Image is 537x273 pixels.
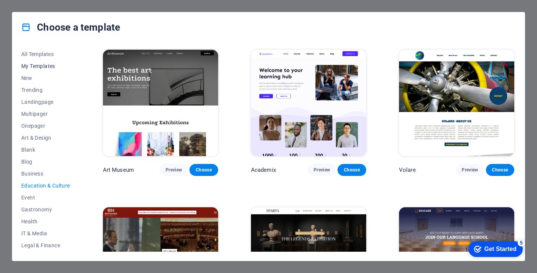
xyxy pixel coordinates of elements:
span: Blank [21,147,70,153]
button: IT & Media [21,227,70,239]
button: Business [21,168,70,180]
button: Education & Culture [21,180,70,192]
img: Art Museum [103,50,218,156]
span: Multipager [21,111,70,117]
button: Art & Design [21,132,70,144]
span: Preview [314,167,330,173]
img: Academix [251,50,366,156]
p: Art Museum [103,166,134,174]
button: New [21,72,70,84]
span: Landingpage [21,99,70,105]
span: Onepager [21,123,70,129]
span: Choose [492,167,508,173]
button: Blog [21,156,70,168]
button: Onepager [21,120,70,132]
p: Academix [251,166,276,174]
button: Gastronomy [21,204,70,215]
button: Legal & Finance [21,239,70,251]
button: Preview [160,164,188,176]
div: Get Started [22,8,54,15]
button: Health [21,215,70,227]
button: Non-Profit [21,251,70,263]
span: Legal & Finance [21,242,70,248]
span: Choose [195,167,212,173]
span: Health [21,218,70,224]
button: Blank [21,144,70,156]
button: My Templates [21,60,70,72]
button: Preview [308,164,336,176]
span: Event [21,195,70,201]
p: Volare [399,166,416,174]
span: My Templates [21,63,70,69]
button: Multipager [21,108,70,120]
span: New [21,75,70,81]
button: Choose [486,164,514,176]
div: Get Started 5 items remaining, 0% complete [6,4,60,19]
span: Trending [21,87,70,93]
span: All Templates [21,51,70,57]
span: Gastronomy [21,207,70,212]
img: Volare [399,50,514,156]
span: Education & Culture [21,183,70,189]
span: Blog [21,159,70,165]
span: Choose [343,167,360,173]
button: Event [21,192,70,204]
button: Landingpage [21,96,70,108]
span: IT & Media [21,230,70,236]
span: Art & Design [21,135,70,141]
button: Choose [189,164,218,176]
button: Choose [337,164,366,176]
span: Preview [462,167,478,173]
div: 5 [55,1,63,9]
button: Preview [456,164,484,176]
span: Preview [166,167,182,173]
button: All Templates [21,48,70,60]
span: Business [21,171,70,177]
button: Trending [21,84,70,96]
h4: Choose a template [21,21,120,33]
